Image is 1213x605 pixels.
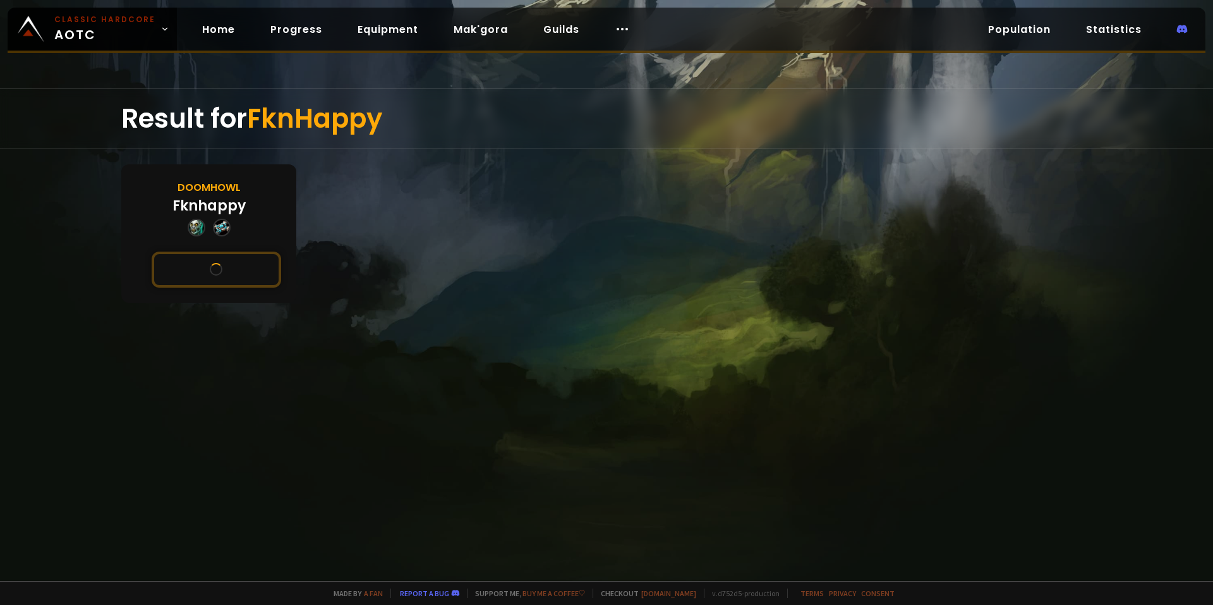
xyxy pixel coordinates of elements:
[704,589,780,598] span: v. d752d5 - production
[326,589,383,598] span: Made by
[364,589,383,598] a: a fan
[247,100,382,137] span: FknHappy
[54,14,155,25] small: Classic Hardcore
[121,89,1092,149] div: Result for
[829,589,856,598] a: Privacy
[178,180,241,195] div: Doomhowl
[1076,16,1152,42] a: Statistics
[152,252,281,288] button: See this character
[400,589,449,598] a: Report a bug
[8,8,177,51] a: Classic HardcoreAOTC
[861,589,895,598] a: Consent
[641,589,696,598] a: [DOMAIN_NAME]
[533,16,589,42] a: Guilds
[593,589,696,598] span: Checkout
[260,16,332,42] a: Progress
[54,14,155,44] span: AOTC
[347,16,428,42] a: Equipment
[800,589,824,598] a: Terms
[444,16,518,42] a: Mak'gora
[172,195,246,216] div: Fknhappy
[978,16,1061,42] a: Population
[522,589,585,598] a: Buy me a coffee
[192,16,245,42] a: Home
[467,589,585,598] span: Support me,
